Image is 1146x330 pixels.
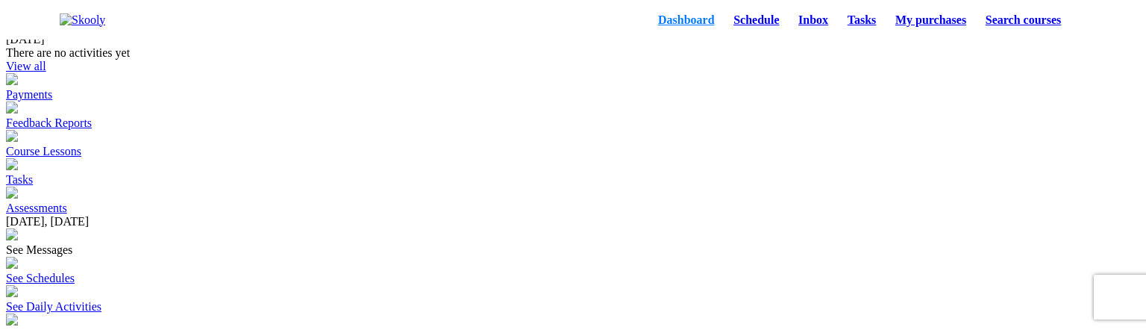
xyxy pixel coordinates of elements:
img: messages.jpg [6,228,18,240]
a: Schedule [724,10,789,31]
img: schedule.jpg [6,257,18,269]
div: See Daily Activities [6,300,1140,314]
img: payments.jpg [6,73,18,85]
a: Tasks [6,160,1140,187]
a: Assessments [6,188,1140,215]
div: See Schedules [6,272,1140,285]
div: [DATE], [DATE] [6,215,1140,228]
div: Assessments [6,202,1140,215]
div: Course Lessons [6,145,1140,158]
div: There are no activities yet [6,46,1140,60]
img: activity.jpg [6,285,18,297]
a: Course Lessons [6,131,1140,158]
a: View all [6,60,46,72]
img: assessments.jpg [6,187,18,199]
a: Feedback Reports [6,103,1140,130]
img: see_atten.jpg [6,102,18,113]
a: See Daily Activities [6,287,1140,314]
a: Inbox [789,10,838,31]
img: tasksForMpWeb.png [6,158,18,170]
div: See Messages [6,243,1140,257]
a: Search courses [976,10,1071,31]
div: Tasks [6,173,1140,187]
a: Payments [6,75,1140,102]
div: Payments [6,88,1140,102]
a: My purchases [886,10,976,31]
img: apply_leave.jpg [6,314,18,326]
div: Feedback Reports [6,116,1140,130]
a: Tasks [838,10,886,31]
a: See Schedules [6,258,1140,285]
img: courses.jpg [6,130,18,142]
img: Skooly [60,13,105,27]
a: Dashboard [648,10,724,31]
